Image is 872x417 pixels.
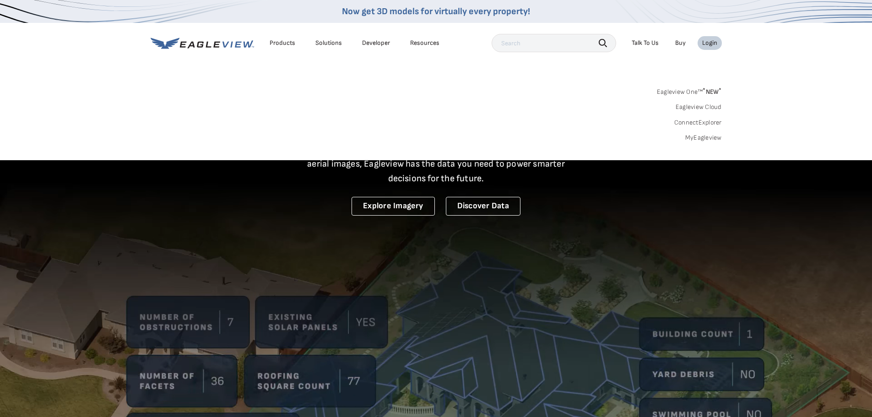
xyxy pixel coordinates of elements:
[632,39,659,47] div: Talk To Us
[296,142,576,186] p: A new era starts here. Built on more than 3.5 billion high-resolution aerial images, Eagleview ha...
[270,39,295,47] div: Products
[685,134,722,142] a: MyEagleview
[352,197,435,216] a: Explore Imagery
[342,6,530,17] a: Now get 3D models for virtually every property!
[703,88,721,96] span: NEW
[410,39,439,47] div: Resources
[657,85,722,96] a: Eagleview One™*NEW*
[492,34,616,52] input: Search
[315,39,342,47] div: Solutions
[676,103,722,111] a: Eagleview Cloud
[446,197,520,216] a: Discover Data
[362,39,390,47] a: Developer
[674,119,722,127] a: ConnectExplorer
[702,39,717,47] div: Login
[675,39,686,47] a: Buy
